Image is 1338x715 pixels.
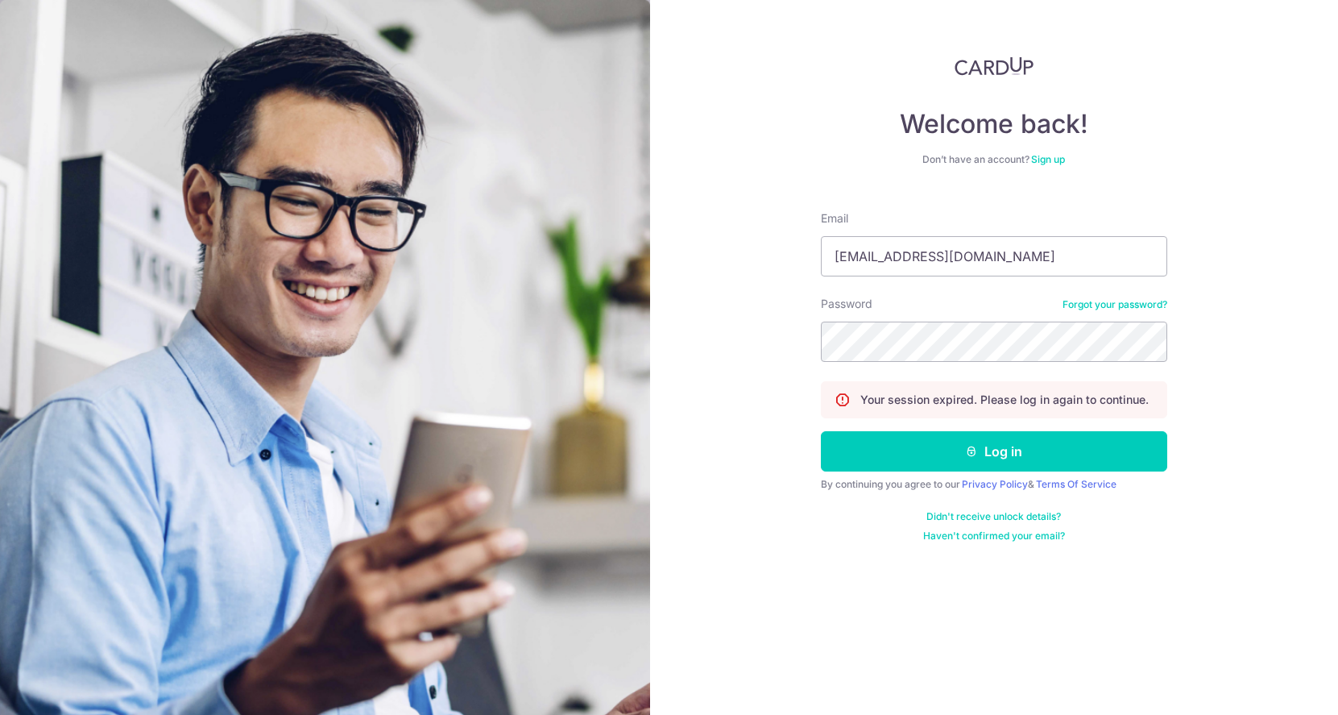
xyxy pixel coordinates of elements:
[821,236,1167,276] input: Enter your Email
[1036,478,1116,490] a: Terms Of Service
[821,210,848,227] label: Email
[821,296,872,312] label: Password
[962,478,1028,490] a: Privacy Policy
[860,392,1149,408] p: Your session expired. Please log in again to continue.
[821,478,1167,491] div: By continuing you agree to our &
[926,510,1061,523] a: Didn't receive unlock details?
[821,108,1167,140] h4: Welcome back!
[821,431,1167,472] button: Log in
[923,530,1065,542] a: Haven't confirmed your email?
[821,153,1167,166] div: Don’t have an account?
[1031,153,1065,165] a: Sign up
[955,56,1034,76] img: CardUp Logo
[1063,298,1167,311] a: Forgot your password?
